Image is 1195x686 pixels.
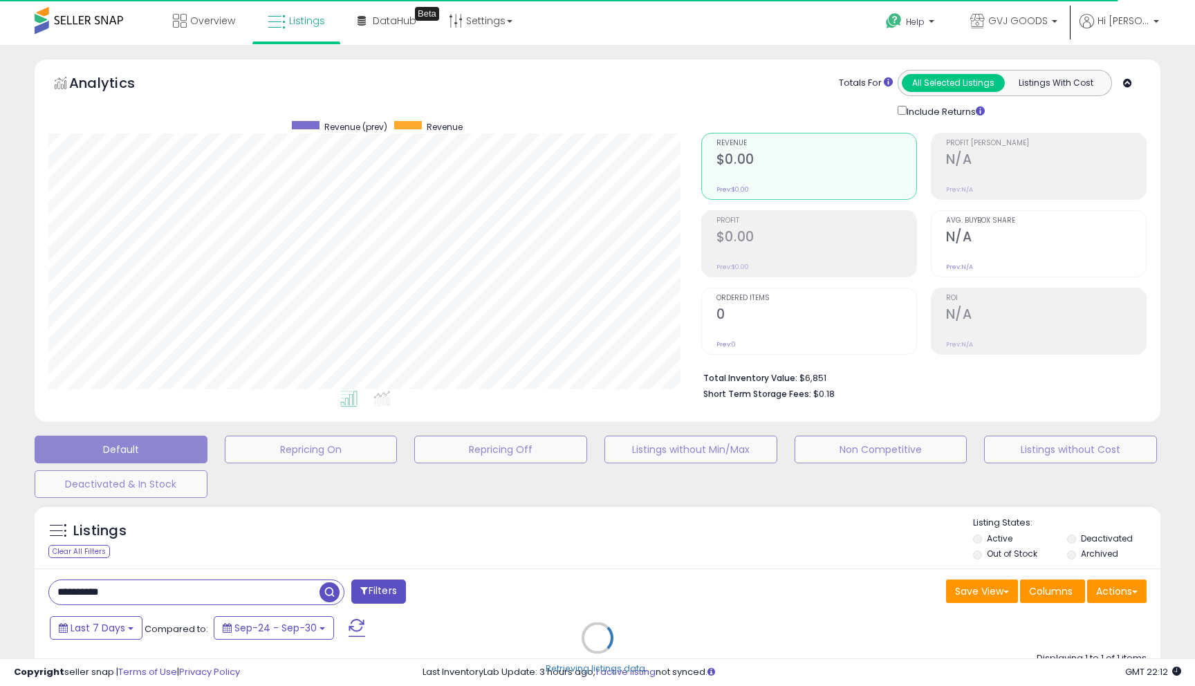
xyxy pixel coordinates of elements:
[289,14,325,28] span: Listings
[946,263,973,271] small: Prev: N/A
[716,229,916,248] h2: $0.00
[813,387,835,400] span: $0.18
[703,369,1136,385] li: $6,851
[703,372,797,384] b: Total Inventory Value:
[35,470,207,498] button: Deactivated & In Stock
[887,103,1001,119] div: Include Returns
[946,229,1146,248] h2: N/A
[1080,14,1159,45] a: Hi [PERSON_NAME]
[988,14,1048,28] span: GVJ GOODS
[946,340,973,349] small: Prev: N/A
[716,263,749,271] small: Prev: $0.00
[795,436,967,463] button: Non Competitive
[225,436,398,463] button: Repricing On
[716,295,916,302] span: Ordered Items
[324,121,387,133] span: Revenue (prev)
[1097,14,1149,28] span: Hi [PERSON_NAME]
[546,662,649,674] div: Retrieving listings data..
[946,295,1146,302] span: ROI
[946,306,1146,325] h2: N/A
[716,340,736,349] small: Prev: 0
[875,2,948,45] a: Help
[946,185,973,194] small: Prev: N/A
[984,436,1157,463] button: Listings without Cost
[716,140,916,147] span: Revenue
[1004,74,1107,92] button: Listings With Cost
[14,665,64,678] strong: Copyright
[716,185,749,194] small: Prev: $0.00
[373,14,416,28] span: DataHub
[14,666,240,679] div: seller snap | |
[716,306,916,325] h2: 0
[885,12,902,30] i: Get Help
[946,151,1146,170] h2: N/A
[604,436,777,463] button: Listings without Min/Max
[839,77,893,90] div: Totals For
[190,14,235,28] span: Overview
[703,388,811,400] b: Short Term Storage Fees:
[946,217,1146,225] span: Avg. Buybox Share
[946,140,1146,147] span: Profit [PERSON_NAME]
[69,73,162,96] h5: Analytics
[35,436,207,463] button: Default
[906,16,925,28] span: Help
[414,436,587,463] button: Repricing Off
[902,74,1005,92] button: All Selected Listings
[716,217,916,225] span: Profit
[415,7,439,21] div: Tooltip anchor
[427,121,463,133] span: Revenue
[716,151,916,170] h2: $0.00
